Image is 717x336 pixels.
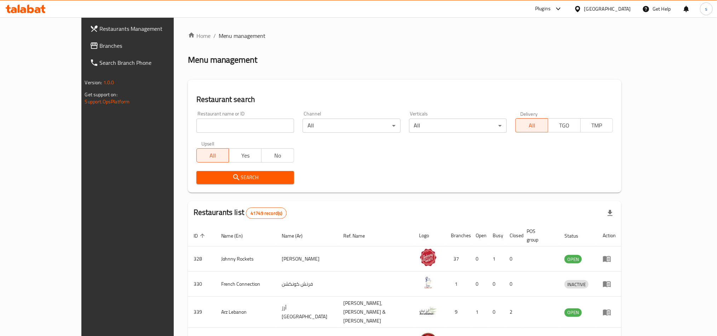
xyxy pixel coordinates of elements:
[470,272,487,297] td: 0
[194,207,287,219] h2: Restaurants list
[564,280,589,289] span: INACTIVE
[603,280,616,288] div: Menu
[100,41,195,50] span: Branches
[470,297,487,328] td: 1
[232,150,259,161] span: Yes
[194,232,207,240] span: ID
[282,232,312,240] span: Name (Ar)
[564,308,582,317] div: OPEN
[276,246,338,272] td: [PERSON_NAME]
[597,225,621,246] th: Action
[188,54,258,66] h2: Menu management
[414,225,446,246] th: Logo
[196,171,294,184] button: Search
[188,297,216,328] td: 339
[219,32,266,40] span: Menu management
[202,173,288,182] span: Search
[580,118,613,132] button: TMP
[535,5,551,13] div: Plugins
[564,255,582,263] span: OPEN
[446,225,470,246] th: Branches
[446,272,470,297] td: 1
[603,255,616,263] div: Menu
[261,148,294,163] button: No
[100,58,195,67] span: Search Branch Phone
[85,90,117,99] span: Get support on:
[100,24,195,33] span: Restaurants Management
[188,272,216,297] td: 330
[216,297,276,328] td: Arz Lebanon
[504,225,521,246] th: Closed
[487,246,504,272] td: 1
[85,97,130,106] a: Support.OpsPlatform
[515,118,548,132] button: All
[520,111,538,116] label: Delivery
[85,78,102,87] span: Version:
[276,272,338,297] td: فرنش كونكشن
[229,148,262,163] button: Yes
[246,207,287,219] div: Total records count
[338,297,414,328] td: [PERSON_NAME],[PERSON_NAME] & [PERSON_NAME]
[84,54,201,71] a: Search Branch Phone
[409,119,507,133] div: All
[487,272,504,297] td: 0
[504,246,521,272] td: 0
[705,5,707,13] span: s
[446,246,470,272] td: 37
[584,5,631,13] div: [GEOGRAPHIC_DATA]
[84,20,201,37] a: Restaurants Management
[103,78,114,87] span: 1.0.0
[470,225,487,246] th: Open
[419,274,437,291] img: French Connection
[504,272,521,297] td: 0
[196,94,613,105] h2: Restaurant search
[470,246,487,272] td: 0
[584,120,610,131] span: TMP
[504,297,521,328] td: 2
[201,141,214,146] label: Upsell
[487,297,504,328] td: 0
[518,120,545,131] span: All
[221,232,252,240] span: Name (En)
[188,246,216,272] td: 328
[487,225,504,246] th: Busy
[276,297,338,328] td: أرز [GEOGRAPHIC_DATA]
[603,308,616,317] div: Menu
[188,32,622,40] nav: breadcrumb
[419,302,437,320] img: Arz Lebanon
[303,119,400,133] div: All
[602,205,619,222] div: Export file
[551,120,578,131] span: TGO
[213,32,216,40] li: /
[84,37,201,54] a: Branches
[564,232,587,240] span: Status
[343,232,374,240] span: Ref. Name
[419,249,437,266] img: Johnny Rockets
[527,227,551,244] span: POS group
[196,119,294,133] input: Search for restaurant name or ID..
[446,297,470,328] td: 9
[196,148,229,163] button: All
[200,150,226,161] span: All
[216,246,276,272] td: Johnny Rockets
[246,210,286,217] span: 41749 record(s)
[548,118,581,132] button: TGO
[564,308,582,317] span: OPEN
[216,272,276,297] td: French Connection
[264,150,291,161] span: No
